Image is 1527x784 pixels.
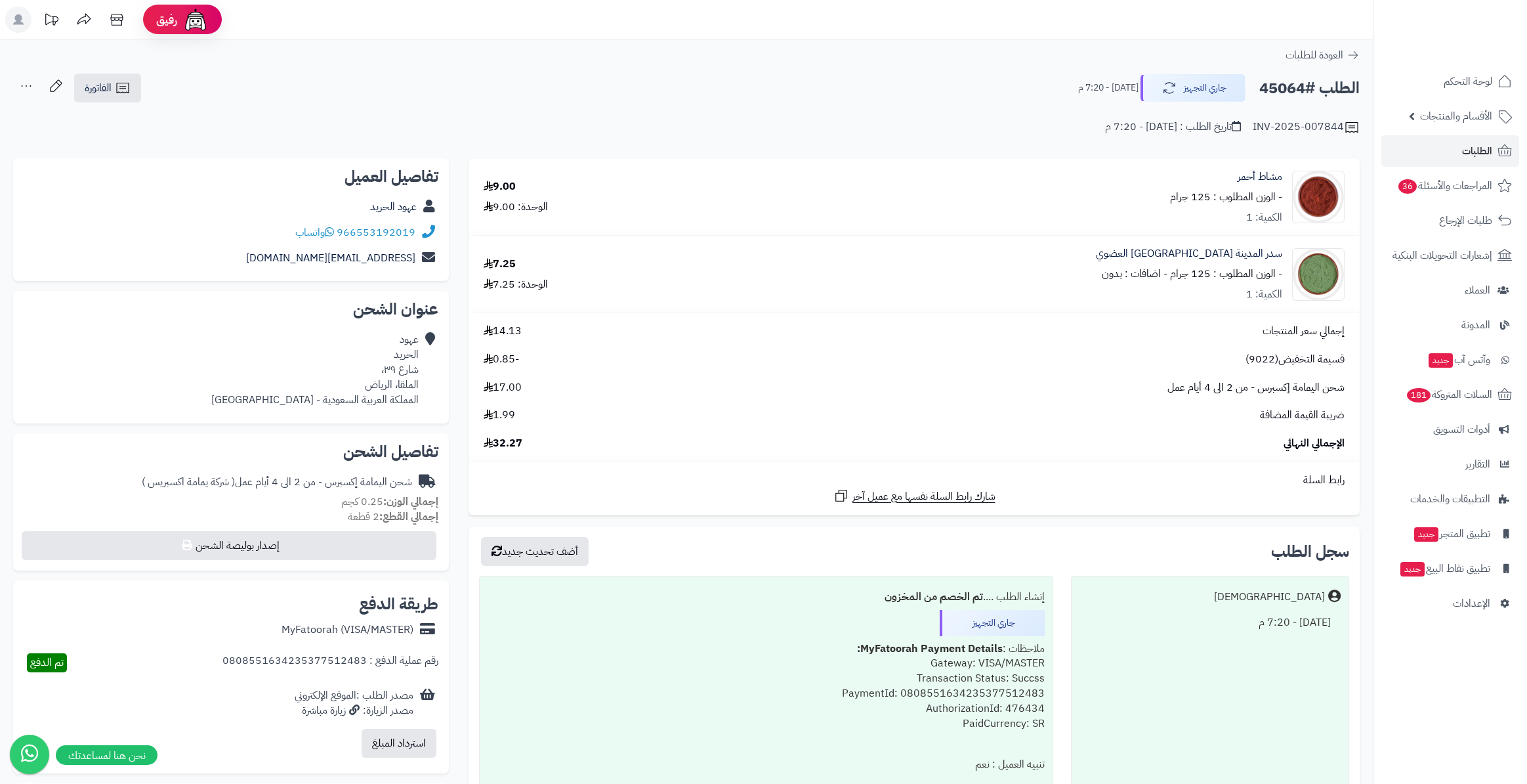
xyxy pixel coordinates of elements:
[1253,120,1360,135] div: INV-2025-007844
[1293,171,1344,223] img: 1660148305-Mushat%20Red-90x90.jpg
[484,352,519,367] span: -0.85
[1105,120,1241,135] div: تاريخ الطلب : [DATE] - 7:20 م
[1381,518,1519,550] a: تطبيق المتجرجديد
[156,12,177,28] span: رفيق
[24,301,438,317] h2: عنوان الشحن
[484,179,516,194] div: 9.00
[74,74,141,102] a: الفاتورة
[1465,281,1490,299] span: العملاء
[1407,388,1431,403] span: 181
[1140,74,1245,102] button: جاري التجهيز
[362,729,436,758] button: استرداد المبلغ
[24,444,438,460] h2: تفاصيل الشحن
[1465,455,1490,473] span: التقارير
[1381,414,1519,445] a: أدوات التسويق
[885,589,983,605] b: تم الخصم من المخزون
[857,641,1003,657] b: MyFatoorah Payment Details:
[1444,72,1492,91] span: لوحة التحكم
[484,257,516,272] div: 7.25
[1078,81,1139,95] small: [DATE] - 7:20 م
[1438,35,1515,63] img: logo-2.png
[1410,490,1490,508] span: التطبيقات والخدمات
[1102,266,1167,282] small: - اضافات : بدون
[24,169,438,185] h2: تفاصيل العميل
[1381,379,1519,410] a: السلات المتروكة181
[484,408,515,423] span: 1.99
[1427,351,1490,369] span: وآتس آب
[488,636,1045,752] div: ملاحظات : Gateway: VISA/MASTER Transaction Status: Succss PaymentId: 0808551634235377512483 Autho...
[1381,170,1519,202] a: المراجعات والأسئلة36
[1429,353,1453,368] span: جديد
[1246,287,1282,302] div: الكمية: 1
[1381,309,1519,341] a: المدونة
[1260,408,1345,423] span: ضريبة القيمة المضافة
[30,655,64,670] span: تم الدفع
[1167,380,1345,395] span: شحن اليمامة إكسبرس - من 2 الى 4 أيام عمل
[1286,47,1343,63] span: العودة للطلبات
[1413,525,1490,543] span: تطبيق المتجر
[1245,352,1345,367] span: قسيمة التخفيض(9022)
[1286,47,1360,63] a: العودة للطلبات
[359,596,438,612] h2: طريقة الدفع
[1399,559,1490,578] span: تطبيق نقاط البيع
[1259,75,1360,102] h2: الطلب #45064
[246,250,415,266] a: [EMAIL_ADDRESS][DOMAIN_NAME]
[484,277,548,292] div: الوحدة: 7.25
[1392,246,1492,265] span: إشعارات التحويلات البنكية
[383,494,438,510] strong: إجمالي الوزن:
[1381,483,1519,515] a: التطبيقات والخدمات
[348,509,438,525] small: 2 قطعة
[1246,210,1282,225] div: الكمية: 1
[1381,135,1519,167] a: الطلبات
[85,80,112,96] span: الفاتورة
[1381,588,1519,619] a: الإعدادات
[282,622,413,638] div: MyFatoorah (VISA/MASTER)
[1238,169,1282,185] a: مشاط أحمر
[484,380,522,395] span: 17.00
[1414,527,1438,542] span: جديد
[1439,211,1492,230] span: طلبات الإرجاع
[852,489,995,504] span: شارك رابط السلة نفسها مع عميل آخر
[484,200,548,215] div: الوحدة: 9.00
[488,584,1045,610] div: إنشاء الطلب ....
[295,703,413,718] div: مصدر الزيارة: زيارة مباشرة
[1420,107,1492,125] span: الأقسام والمنتجات
[1461,316,1490,334] span: المدونة
[379,509,438,525] strong: إجمالي القطع:
[1433,420,1490,439] span: أدوات التسويق
[1462,142,1492,160] span: الطلبات
[1381,66,1519,97] a: لوحة التحكم
[1381,344,1519,376] a: وآتس آبجديد
[222,653,438,672] div: رقم عملية الدفع : 0808551634235377512483
[488,752,1045,777] div: تنبيه العميل : نعم
[370,199,417,215] a: عهود الحريد
[182,7,209,33] img: ai-face.png
[1398,179,1417,194] span: 36
[142,474,235,490] span: ( شركة يمامة اكسبريس )
[1170,189,1282,205] small: - الوزن المطلوب : 125 جرام
[1214,590,1325,605] div: [DEMOGRAPHIC_DATA]
[1096,246,1282,261] a: سدر المدينة [GEOGRAPHIC_DATA] العضوي
[1381,553,1519,584] a: تطبيق نقاط البيعجديد
[142,475,412,490] div: شحن اليمامة إكسبرس - من 2 الى 4 أيام عمل
[295,225,334,240] a: واتساب
[1397,177,1492,195] span: المراجعات والأسئلة
[1284,436,1345,451] span: الإجمالي النهائي
[1406,385,1492,404] span: السلات المتروكة
[1400,562,1425,577] span: جديد
[484,436,522,451] span: 32.27
[341,494,438,510] small: 0.25 كجم
[1381,205,1519,236] a: طلبات الإرجاع
[1381,274,1519,306] a: العملاء
[1293,248,1344,301] img: 1690052262-Seder%20Leaves%20Powder%20Organic-90x90.jpg
[1381,240,1519,271] a: إشعارات التحويلات البنكية
[940,610,1045,636] div: جاري التجهيز
[1170,266,1282,282] small: - الوزن المطلوب : 125 جرام
[1263,324,1345,339] span: إجمالي سعر المنتجات
[484,324,522,339] span: 14.13
[1271,544,1349,559] h3: سجل الطلب
[211,332,419,407] div: عهود الحريد شارع ٣٩، الملقا، الرياض المملكة العربية السعودية - [GEOGRAPHIC_DATA]
[35,7,68,36] a: تحديثات المنصة
[474,473,1354,488] div: رابط السلة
